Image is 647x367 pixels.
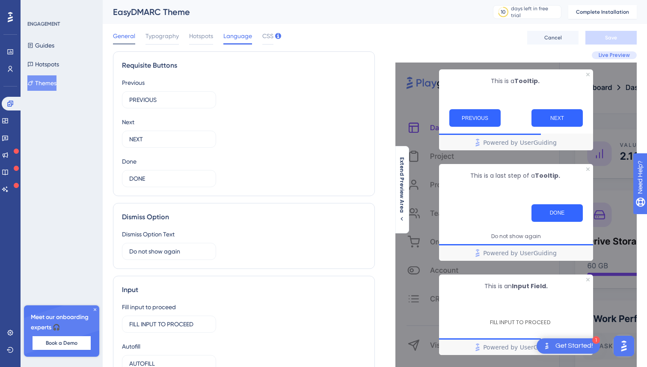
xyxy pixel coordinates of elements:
div: 1 [592,336,600,344]
span: Save [605,34,617,41]
p: FILL INPUT TO PROCEED [490,319,551,326]
button: Guides [27,38,54,53]
input: Dismiss Option Text [129,247,209,256]
button: Previous [449,109,501,127]
img: launcher-image-alternative-text [542,341,552,351]
div: Do not show again [491,233,541,240]
div: ENGAGEMENT [27,21,60,27]
button: Complete Installation [568,5,637,19]
div: Open Get Started! checklist, remaining modules: 1 [537,338,600,354]
span: Meet our onboarding experts 🎧 [31,312,92,333]
div: Next [122,117,134,127]
div: Dismiss Option [122,212,366,222]
span: Extend Preview Area [398,157,405,213]
div: Footer [439,245,593,261]
input: Fill input to proceed [129,319,209,329]
button: Book a Demo [33,336,91,350]
span: Powered by UserGuiding [483,342,557,352]
p: This is an [446,281,586,291]
span: Powered by UserGuiding [483,137,557,148]
iframe: UserGuiding AI Assistant Launcher [611,333,637,359]
div: Close Preview [586,278,590,281]
div: Close Preview [586,167,590,171]
span: Powered by UserGuiding [483,248,557,258]
span: Need Help? [20,2,53,12]
button: Themes [27,75,56,91]
b: Tooltip. [514,77,540,85]
button: Next [531,109,583,127]
span: Cancel [544,34,562,41]
button: Done [531,204,583,222]
div: Input [122,285,366,295]
span: Hotspots [189,31,213,41]
div: Footer [439,135,593,150]
input: Next [129,134,209,144]
div: 10 [501,9,506,15]
div: Requisite Buttons [122,60,366,71]
div: Close Preview [586,73,590,76]
p: This is a last step of a [446,171,586,181]
button: Cancel [527,31,579,45]
input: Done [129,174,209,183]
span: Book a Demo [46,340,77,346]
div: days left in free trial [511,5,558,19]
div: Fill input to proceed [122,302,176,312]
div: EasyDMARC Theme [113,6,472,18]
button: Extend Preview Area [395,157,409,222]
div: Autofill [122,341,140,352]
input: Previous [129,95,209,104]
span: General [113,31,135,41]
span: Typography [145,31,179,41]
b: Input Field. [512,282,548,290]
button: Save [585,31,637,45]
button: Hotspots [27,57,59,72]
div: Done [122,156,137,167]
p: This is a [446,76,586,86]
span: CSS [262,31,273,41]
div: Footer [439,340,593,355]
span: Language [223,31,252,41]
b: Tooltip. [535,171,560,180]
div: Dismiss Option Text [122,229,175,239]
span: Complete Installation [576,9,629,15]
div: Get Started! [555,341,593,351]
div: Previous [122,78,145,88]
span: Live Preview [599,52,630,59]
